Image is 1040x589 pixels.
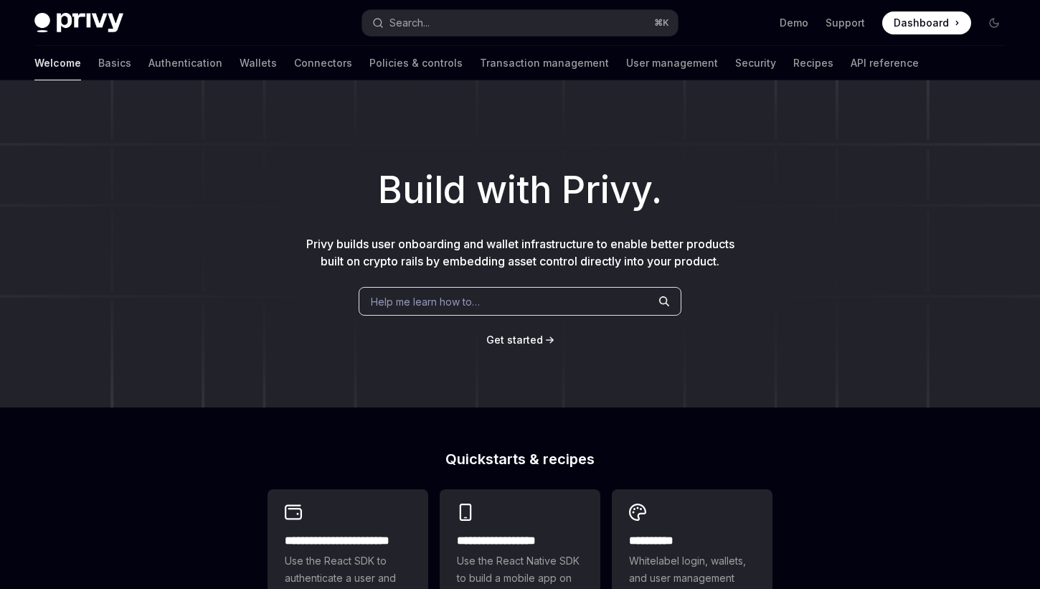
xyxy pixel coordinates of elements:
[983,11,1006,34] button: Toggle dark mode
[240,46,277,80] a: Wallets
[268,452,772,466] h2: Quickstarts & recipes
[98,46,131,80] a: Basics
[362,10,679,36] button: Search...⌘K
[626,46,718,80] a: User management
[486,334,543,346] span: Get started
[389,14,430,32] div: Search...
[851,46,919,80] a: API reference
[793,46,833,80] a: Recipes
[306,237,734,268] span: Privy builds user onboarding and wallet infrastructure to enable better products built on crypto ...
[486,333,543,347] a: Get started
[23,162,1017,218] h1: Build with Privy.
[369,46,463,80] a: Policies & controls
[654,17,669,29] span: ⌘ K
[882,11,971,34] a: Dashboard
[34,13,123,33] img: dark logo
[480,46,609,80] a: Transaction management
[894,16,949,30] span: Dashboard
[294,46,352,80] a: Connectors
[34,46,81,80] a: Welcome
[826,16,865,30] a: Support
[780,16,808,30] a: Demo
[371,294,480,309] span: Help me learn how to…
[148,46,222,80] a: Authentication
[735,46,776,80] a: Security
